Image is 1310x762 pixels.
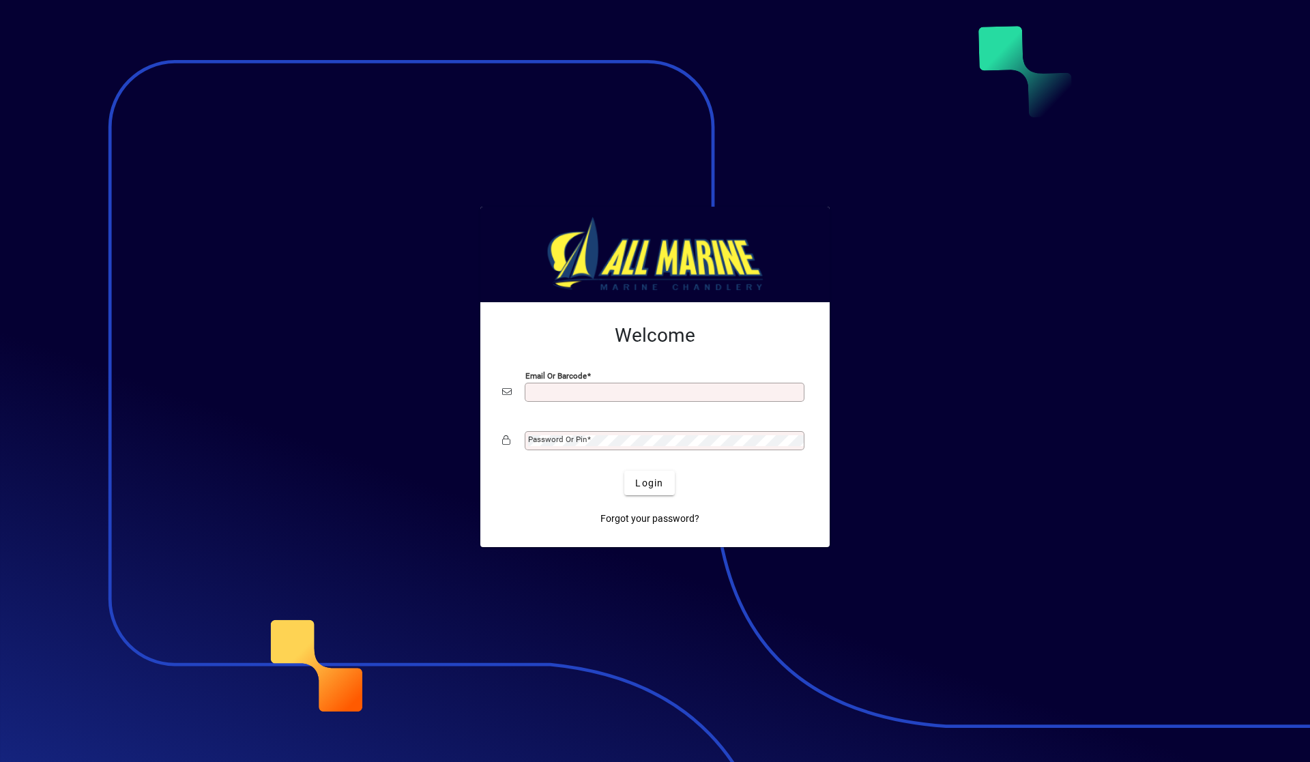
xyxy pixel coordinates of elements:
[600,512,699,526] span: Forgot your password?
[502,324,808,347] h2: Welcome
[528,435,587,444] mat-label: Password or Pin
[624,471,674,495] button: Login
[525,371,587,381] mat-label: Email or Barcode
[635,476,663,490] span: Login
[595,506,705,531] a: Forgot your password?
